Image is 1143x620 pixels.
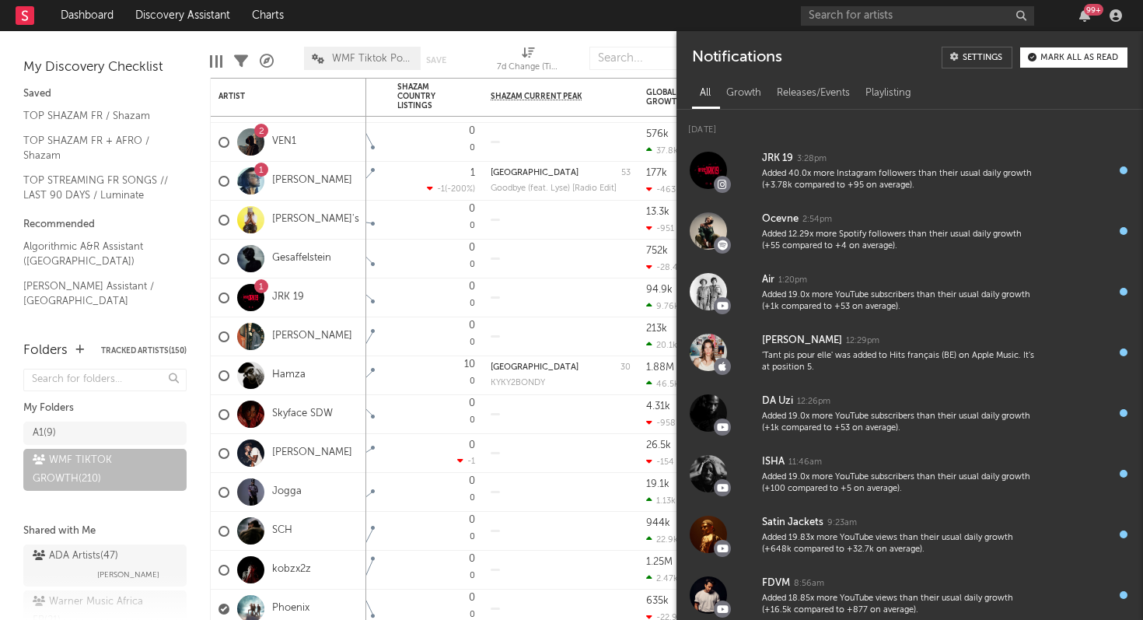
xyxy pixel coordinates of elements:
div: 0 [397,123,475,161]
div: 2:54pm [802,214,832,226]
div: 30 [620,363,631,373]
div: [PERSON_NAME] [762,331,842,350]
a: TOP SHAZAM FR + AFRO / Shazam [23,132,171,164]
div: 0 [469,515,475,525]
div: Shazam Country Listings [397,82,452,110]
div: 99 + [1084,4,1103,16]
div: Goodbye (feat. Lyse) [Radio Edit] [491,184,617,194]
div: 177k [646,168,667,178]
span: -1 [437,185,445,194]
div: 1.13k [646,496,676,506]
div: 0 [397,512,475,550]
div: 1:20pm [778,275,807,286]
div: 7d Change (TikTok Posts) [497,39,559,84]
div: 635k [646,596,669,606]
div: My Folders [23,399,187,418]
div: [DATE] [676,110,1143,140]
div: 10 [464,359,475,370]
div: Senegal [491,363,578,373]
div: 7d Change (TikTok Posts) [497,58,559,77]
a: [PERSON_NAME] [272,330,352,343]
div: 0 [469,554,475,564]
button: Save [426,56,446,65]
div: 13.3k [646,207,669,217]
div: My Discovery Checklist [23,58,187,77]
div: 0 [469,243,475,253]
div: 576k [646,129,669,139]
div: 0 [397,317,475,356]
div: Position [617,363,631,373]
div: 752k [646,246,668,256]
a: TOP STREAMING FR SONGS // LAST 90 DAYS / Luminate [23,172,171,204]
div: -958 [646,418,676,428]
div: 1.25M [646,557,673,567]
div: 94.9k [646,285,673,295]
div: 22.9k [646,534,678,545]
div: ISHA [762,453,785,471]
div: Notifications [692,47,781,68]
div: Satin Jackets [762,513,823,532]
div: Playlisting [858,80,919,107]
div: 37.8k [646,145,678,156]
input: Search... [589,47,706,70]
div: 8:56am [794,578,824,590]
div: Releases/Events [769,80,858,107]
div: 53 [621,168,631,178]
span: -200 % [447,185,473,194]
a: ADA Artists(47)[PERSON_NAME] [23,545,187,587]
div: Added 19.0x more YouTube subscribers than their usual daily growth (+1k compared to +53 on average). [762,411,1036,435]
a: Ocevne2:54pmAdded 12.29x more Spotify followers than their usual daily growth (+55 compared to +4... [676,201,1143,261]
div: 0 [397,356,475,394]
a: [PERSON_NAME] [272,447,352,460]
div: [GEOGRAPHIC_DATA] [491,169,578,177]
a: TOP SHAZAM FR / Shazam [23,107,171,124]
div: 'Tant pis pour elle' was added to Hits français (BE) on Apple Music. It's at position 5. [762,350,1036,374]
div: Filters [234,39,248,84]
div: ADA Artists ( 47 ) [33,547,118,566]
div: -951 [646,223,674,233]
div: A1 ( 9 ) [33,424,56,443]
a: Air1:20pmAdded 19.0x more YouTube subscribers than their usual daily growth (+1k compared to +53 ... [676,261,1143,322]
div: 0 [469,204,475,214]
div: 0 [469,282,475,292]
div: KYKY2BONDY [491,378,545,388]
div: 9.76k [646,301,679,311]
div: All [692,80,718,107]
a: [PERSON_NAME]12:29pm'Tant pis pour elle' was added to Hits français (BE) on Apple Music. It's at ... [676,322,1143,383]
div: Growth [718,80,769,107]
div: Added 40.0x more Instagram followers than their usual daily growth (+3.78k compared to +95 on ave... [762,168,1036,192]
div: 0 [469,126,475,136]
div: Shared with Me [23,522,187,541]
div: 3:28pm [797,153,827,165]
div: A&R Pipeline [260,39,274,84]
div: DA Uzi [762,392,793,411]
div: 0 [397,240,475,278]
span: [PERSON_NAME] [97,566,159,584]
div: 26.5k [646,440,671,450]
a: [PERSON_NAME] Assistant / [GEOGRAPHIC_DATA] [23,278,171,310]
div: 0 [397,395,475,433]
div: 0 [469,398,475,408]
div: Edit Columns [210,39,222,84]
div: Mark all as read [1040,54,1118,62]
a: Satin Jackets9:23amAdded 19.83x more YouTube views than their usual daily growth (+648k compared ... [676,504,1143,565]
div: 1.88M [646,363,674,373]
button: Mark all as read [1020,47,1127,68]
div: Added 19.83x more YouTube views than their usual daily growth (+648k compared to +32.7k on average). [762,532,1036,556]
div: 0 [397,201,475,239]
div: -463 [646,184,676,194]
div: 19.1k [646,479,669,489]
div: WMF TIKTOK GROWTH ( 210 ) [33,451,142,489]
div: 12:29pm [846,335,879,347]
div: Added 19.0x more YouTube subscribers than their usual daily growth (+1k compared to +53 on average). [762,289,1036,314]
a: SCH [272,524,292,538]
a: [PERSON_NAME]'s [272,213,359,226]
div: 20.1k [646,340,677,350]
div: -28.4k [646,262,683,272]
a: kobzx2z [272,563,311,576]
span: WMF Tiktok Post Growth [332,54,413,64]
a: Jogga [272,485,302,499]
a: VEN1 [272,135,296,149]
input: Search for artists [801,6,1034,26]
div: Position [617,168,631,178]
